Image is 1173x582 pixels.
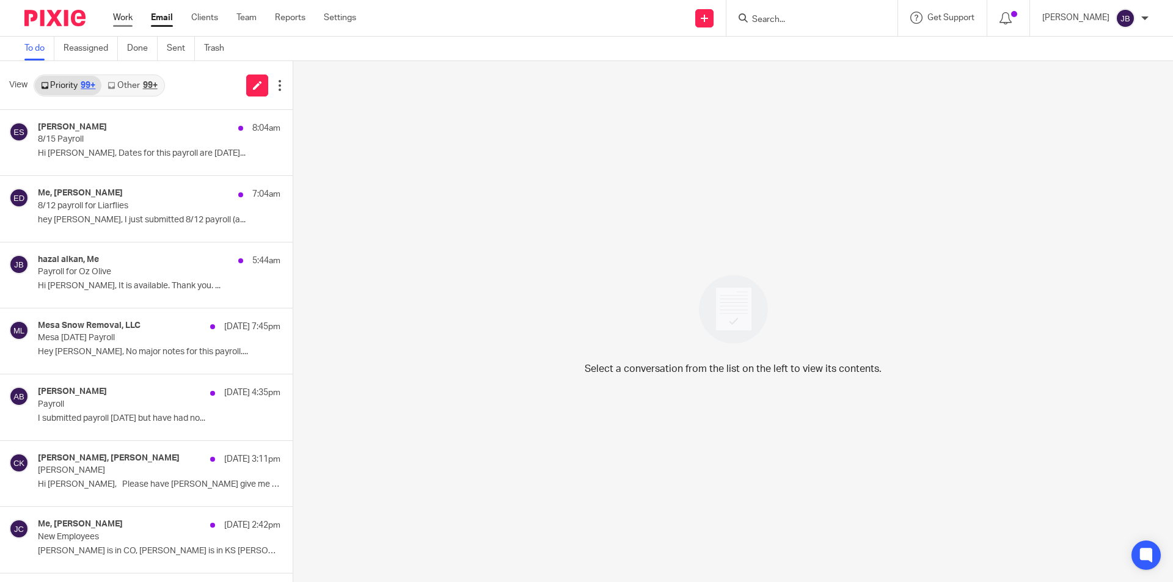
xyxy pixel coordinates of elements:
img: svg%3E [9,387,29,406]
p: Hi [PERSON_NAME], It is available. Thank you. ... [38,281,280,291]
p: Payroll [38,399,232,410]
a: Email [151,12,173,24]
p: [DATE] 7:45pm [224,321,280,333]
p: [PERSON_NAME] [38,465,232,476]
p: Mesa [DATE] Payroll [38,333,232,343]
a: Reassigned [64,37,118,60]
p: hey [PERSON_NAME], I just submitted 8/12 payroll (a... [38,215,280,225]
p: 8/12 payroll for Liarflies [38,201,232,211]
a: Clients [191,12,218,24]
img: svg%3E [9,122,29,142]
span: View [9,79,27,92]
span: Get Support [927,13,974,22]
a: Other99+ [101,76,163,95]
h4: [PERSON_NAME] [38,122,107,133]
p: 8:04am [252,122,280,134]
p: Hi [PERSON_NAME], Please have [PERSON_NAME] give me a... [38,479,280,490]
p: 8/15 Payroll [38,134,232,145]
a: Reports [275,12,305,24]
p: 7:04am [252,188,280,200]
p: [DATE] 2:42pm [224,519,280,531]
div: 99+ [81,81,95,90]
img: svg%3E [9,453,29,473]
input: Search [751,15,861,26]
a: Trash [204,37,233,60]
p: I submitted payroll [DATE] but have had no... [38,413,280,424]
h4: [PERSON_NAME], [PERSON_NAME] [38,453,180,464]
h4: Me, [PERSON_NAME] [38,519,123,529]
img: svg%3E [9,188,29,208]
img: svg%3E [9,321,29,340]
div: 99+ [143,81,158,90]
p: Hey [PERSON_NAME], No major notes for this payroll.... [38,347,280,357]
a: Sent [167,37,195,60]
a: Team [236,12,257,24]
h4: hazal alkan, Me [38,255,99,265]
p: Select a conversation from the list on the left to view its contents. [585,362,882,376]
p: New Employees [38,532,232,542]
p: 5:44am [252,255,280,267]
p: Payroll for Oz Olive [38,267,232,277]
h4: Me, [PERSON_NAME] [38,188,123,198]
a: To do [24,37,54,60]
a: Done [127,37,158,60]
p: [PERSON_NAME] [1042,12,1109,24]
img: svg%3E [9,255,29,274]
img: image [691,267,776,352]
p: Hi [PERSON_NAME], Dates for this payroll are [DATE]... [38,148,280,159]
a: Priority99+ [35,76,101,95]
h4: Mesa Snow Removal, LLC [38,321,141,331]
p: [PERSON_NAME] is in CO, [PERSON_NAME] is in KS [PERSON_NAME]... [38,546,280,556]
img: Pixie [24,10,86,26]
img: svg%3E [1116,9,1135,28]
a: Work [113,12,133,24]
p: [DATE] 3:11pm [224,453,280,465]
h4: [PERSON_NAME] [38,387,107,397]
a: Settings [324,12,356,24]
img: svg%3E [9,519,29,539]
p: [DATE] 4:35pm [224,387,280,399]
